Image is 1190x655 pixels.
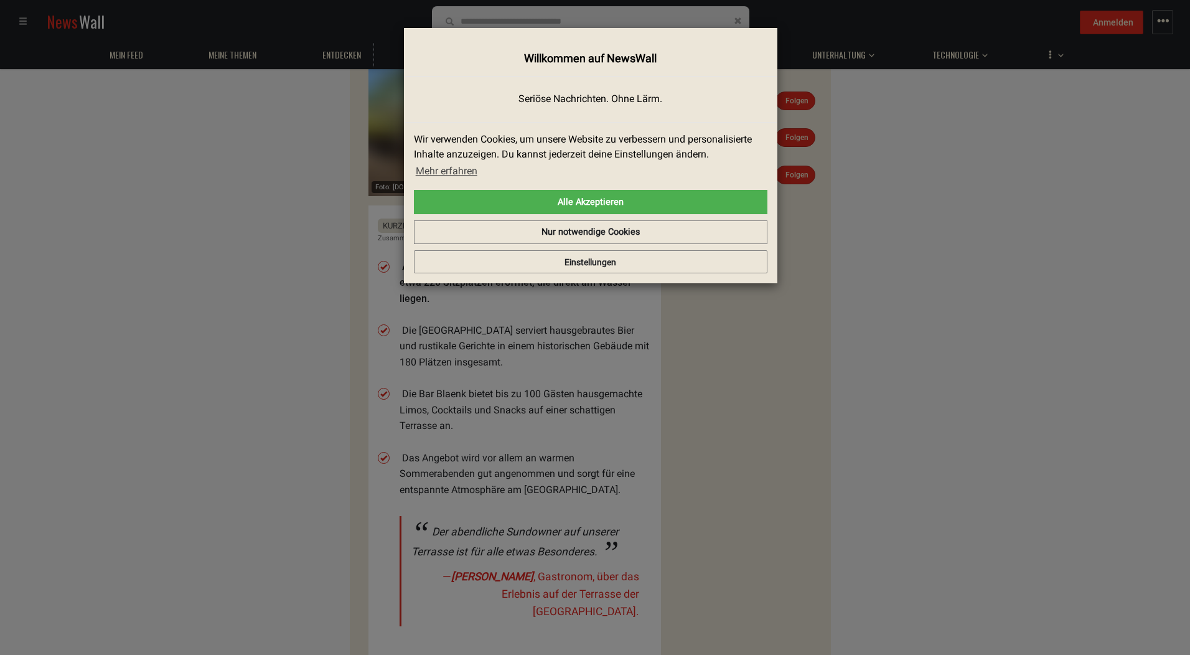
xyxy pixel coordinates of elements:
h4: Willkommen auf NewsWall [414,50,767,67]
div: cookieconsent [414,132,767,244]
span: Wir verwenden Cookies, um unsere Website zu verbessern und personalisierte Inhalte anzuzeigen. Du... [414,132,757,181]
a: deny cookies [414,220,767,244]
p: Seriöse Nachrichten. Ohne Lärm. [414,92,767,106]
button: Einstellungen [414,250,767,274]
a: allow cookies [414,190,767,215]
a: learn more about cookies [414,162,479,181]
